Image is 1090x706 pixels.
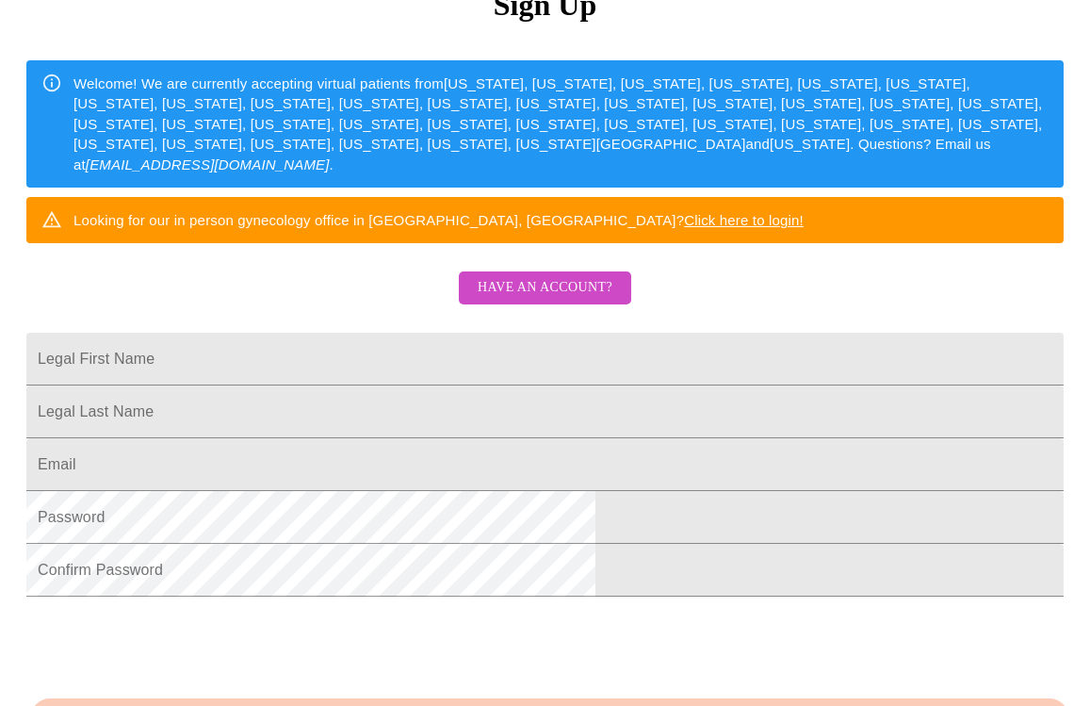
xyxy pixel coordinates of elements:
a: Have an account? [454,292,636,308]
div: Looking for our in person gynecology office in [GEOGRAPHIC_DATA], [GEOGRAPHIC_DATA]? [73,203,804,238]
div: Welcome! We are currently accepting virtual patients from [US_STATE], [US_STATE], [US_STATE], [US... [73,66,1049,182]
em: [EMAIL_ADDRESS][DOMAIN_NAME] [86,156,330,172]
iframe: reCAPTCHA [26,606,313,680]
span: Have an account? [478,276,612,300]
button: Have an account? [459,271,631,304]
a: Click here to login! [684,212,804,228]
